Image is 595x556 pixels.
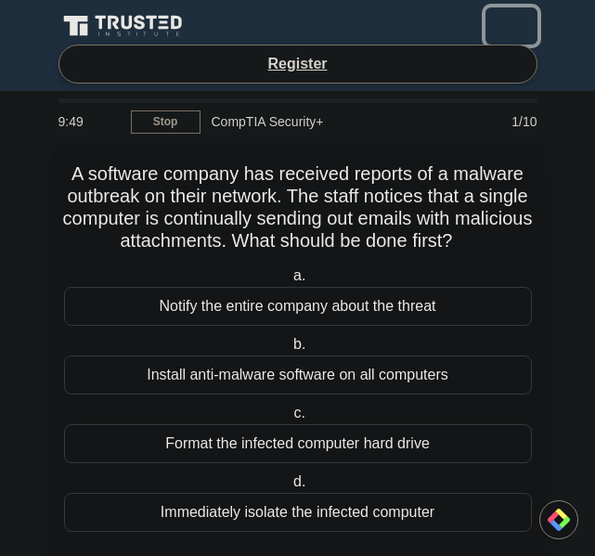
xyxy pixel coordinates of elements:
button: Toggle navigation [485,7,537,45]
a: Register [256,52,338,75]
span: d. [293,473,305,489]
div: 1/10 [465,103,549,140]
span: c. [294,405,305,420]
div: CompTIA Security+ [200,103,465,140]
div: Install anti-malware software on all computers [64,356,532,394]
div: Notify the entire company about the threat [64,287,532,326]
span: a. [293,267,305,283]
h5: A software company has received reports of a malware outbreak on their network. The staff notices... [62,162,534,253]
div: Immediately isolate the infected computer [64,493,532,532]
div: Format the infected computer hard drive [64,424,532,463]
a: Stop [131,110,200,134]
div: 9:49 [47,103,131,140]
span: b. [293,336,305,352]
